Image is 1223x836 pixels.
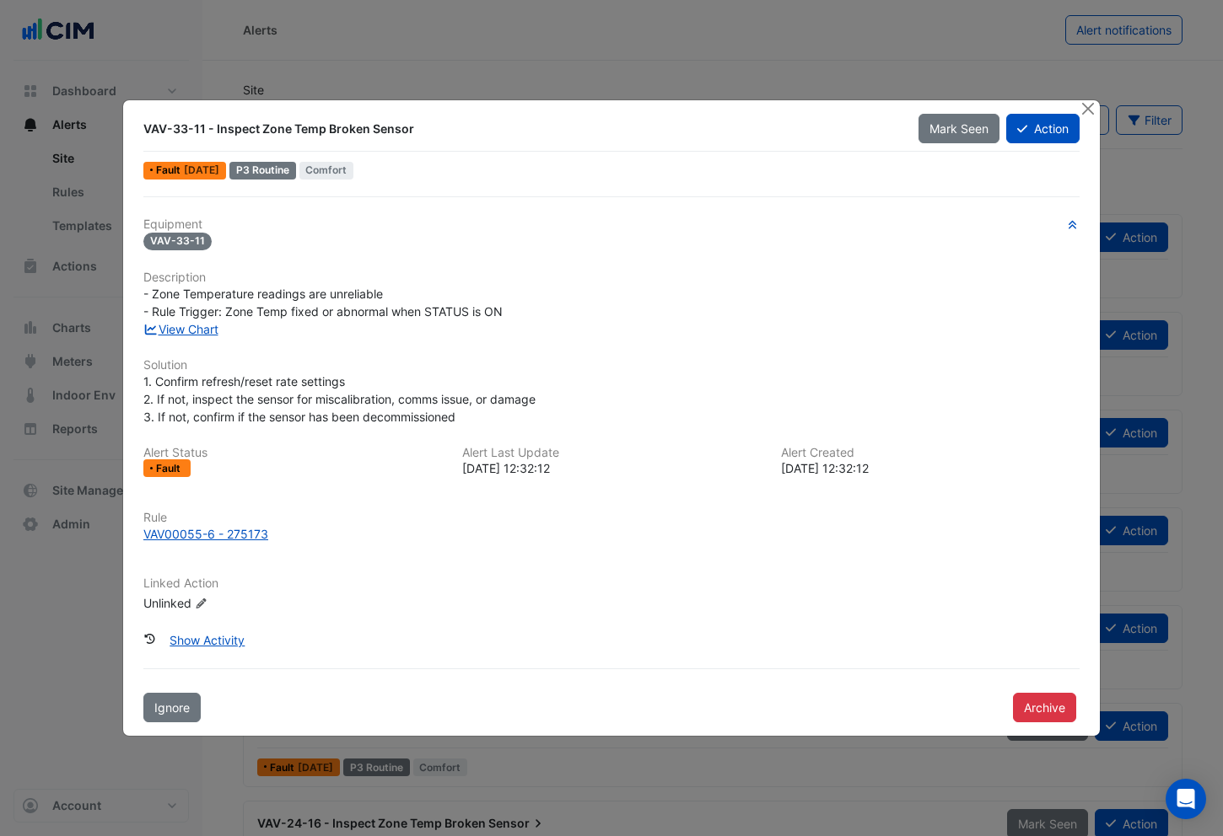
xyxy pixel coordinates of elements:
[143,121,898,137] div: VAV-33-11 - Inspect Zone Temp Broken Sensor
[159,625,256,655] button: Show Activity
[1006,114,1080,143] button: Action
[143,271,1080,285] h6: Description
[919,114,999,143] button: Mark Seen
[143,511,1080,525] h6: Rule
[929,121,989,136] span: Mark Seen
[184,163,219,176] span: Mon 18-Aug-2025 12:32 AEST
[143,693,201,722] button: Ignore
[143,576,1080,591] h6: Linked Action
[1079,100,1096,118] button: Close
[143,287,503,319] span: - Zone Temperature readings are unreliable - Rule Trigger: Zone Temp fixed or abnormal when STATU...
[143,358,1080,372] h6: Solution
[156,464,184,474] span: Fault
[143,374,536,424] span: 1. Confirm refresh/reset rate settings 2. If not, inspect the sensor for miscalibration, comms is...
[195,598,207,610] fa-icon: Edit Linked Action
[462,459,761,477] div: [DATE] 12:32:12
[143,217,1080,232] h6: Equipment
[143,446,442,460] h6: Alert Status
[781,446,1080,460] h6: Alert Created
[156,165,184,175] span: Fault
[229,162,296,180] div: P3 Routine
[1013,693,1076,722] button: Archive
[462,446,761,460] h6: Alert Last Update
[143,322,218,336] a: View Chart
[781,459,1080,477] div: [DATE] 12:32:12
[154,700,190,715] span: Ignore
[143,594,346,612] div: Unlinked
[1166,779,1206,819] div: Open Intercom Messenger
[143,233,212,250] span: VAV-33-11
[143,525,1080,543] a: VAV00055-6 - 275173
[299,162,354,180] span: Comfort
[143,525,268,543] div: VAV00055-6 - 275173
